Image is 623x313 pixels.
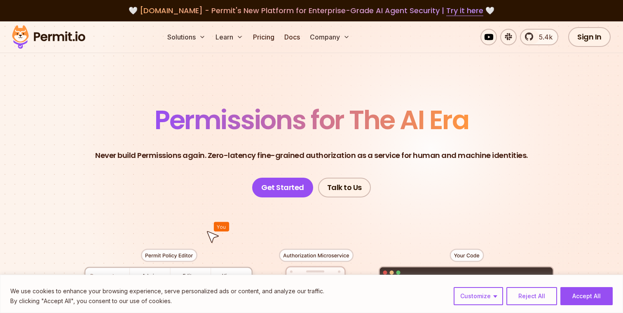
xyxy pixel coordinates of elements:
button: Reject All [506,287,557,305]
button: Learn [212,29,246,45]
a: Get Started [252,178,313,197]
span: Permissions for The AI Era [155,102,468,138]
a: Sign In [568,27,611,47]
p: Never build Permissions again. Zero-latency fine-grained authorization as a service for human and... [95,150,528,161]
a: Try it here [446,5,483,16]
button: Company [307,29,353,45]
button: Accept All [560,287,613,305]
div: 🤍 🤍 [20,5,603,16]
p: By clicking "Accept All", you consent to our use of cookies. [10,296,324,306]
button: Customize [454,287,503,305]
span: 5.4k [534,32,553,42]
img: Permit logo [8,23,89,51]
a: Pricing [250,29,278,45]
a: Talk to Us [318,178,371,197]
a: 5.4k [520,29,558,45]
button: Solutions [164,29,209,45]
p: We use cookies to enhance your browsing experience, serve personalized ads or content, and analyz... [10,286,324,296]
span: [DOMAIN_NAME] - Permit's New Platform for Enterprise-Grade AI Agent Security | [140,5,483,16]
a: Docs [281,29,303,45]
